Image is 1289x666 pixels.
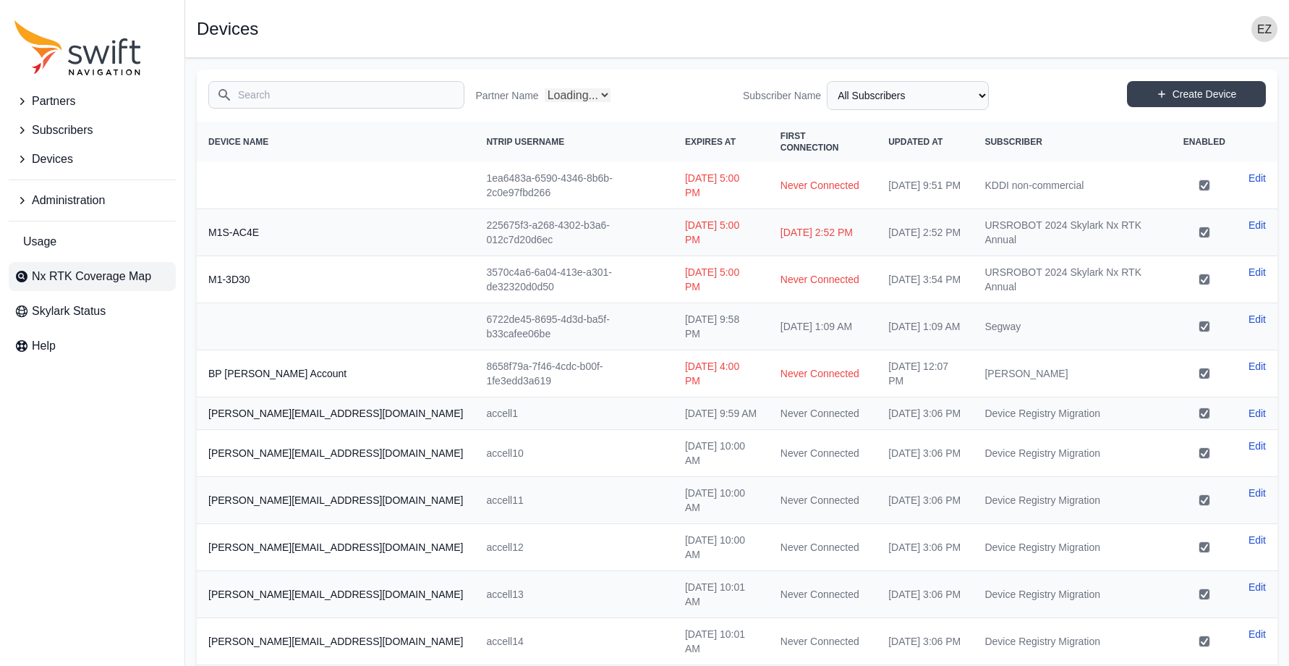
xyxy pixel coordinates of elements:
th: [PERSON_NAME][EMAIL_ADDRESS][DOMAIN_NAME] [197,571,475,618]
td: accell13 [475,571,673,618]
td: [DATE] 5:00 PM [673,209,769,256]
th: M1S-AC4E [197,209,475,256]
td: [DATE] 1:09 AM [769,303,877,350]
a: Edit [1248,439,1266,453]
td: 6722de45-8695-4d3d-ba5f-b33cafee06be [475,303,673,350]
span: Subscribers [32,122,93,139]
span: Partners [32,93,75,110]
th: Enabled [1172,122,1237,162]
td: [DATE] 10:00 AM [673,524,769,571]
td: [DATE] 3:06 PM [877,618,973,665]
button: Administration [9,186,176,215]
a: Skylark Status [9,297,176,326]
th: [PERSON_NAME][EMAIL_ADDRESS][DOMAIN_NAME] [197,618,475,665]
td: URSROBOT 2024 Skylark Nx RTK Annual [973,256,1171,303]
td: Device Registry Migration [973,477,1171,524]
td: Device Registry Migration [973,430,1171,477]
th: M1-3D30 [197,256,475,303]
td: [DATE] 9:51 PM [877,162,973,209]
th: [PERSON_NAME][EMAIL_ADDRESS][DOMAIN_NAME] [197,430,475,477]
a: Create Device [1127,81,1266,107]
td: 3570c4a6-6a04-413e-a301-de32320d0d50 [475,256,673,303]
th: BP [PERSON_NAME] Account [197,350,475,397]
a: Edit [1248,218,1266,232]
td: accell10 [475,430,673,477]
td: accell12 [475,524,673,571]
span: Devices [32,151,73,168]
th: [PERSON_NAME][EMAIL_ADDRESS][DOMAIN_NAME] [197,477,475,524]
td: [PERSON_NAME] [973,350,1171,397]
button: Devices [9,145,176,174]
a: Edit [1248,265,1266,279]
td: Never Connected [769,350,877,397]
a: Edit [1248,312,1266,326]
td: [DATE] 5:00 PM [673,256,769,303]
a: Edit [1248,359,1266,374]
span: Administration [32,192,105,209]
td: Segway [973,303,1171,350]
td: accell11 [475,477,673,524]
input: Search [208,81,464,109]
th: NTRIP Username [475,122,673,162]
td: URSROBOT 2024 Skylark Nx RTK Annual [973,209,1171,256]
td: Device Registry Migration [973,524,1171,571]
th: Device Name [197,122,475,162]
img: user photo [1251,16,1277,42]
td: 1ea6483a-6590-4346-8b6b-2c0e97fbd266 [475,162,673,209]
td: [DATE] 10:01 AM [673,571,769,618]
td: [DATE] 10:00 AM [673,477,769,524]
td: Never Connected [769,618,877,665]
span: Nx RTK Coverage Map [32,268,151,285]
td: Device Registry Migration [973,571,1171,618]
td: [DATE] 9:58 PM [673,303,769,350]
td: 8658f79a-7f46-4cdc-b00f-1fe3edd3a619 [475,350,673,397]
a: Edit [1248,486,1266,500]
td: [DATE] 4:00 PM [673,350,769,397]
td: [DATE] 3:06 PM [877,524,973,571]
td: [DATE] 9:59 AM [673,397,769,430]
td: accell1 [475,397,673,430]
td: Never Connected [769,477,877,524]
a: Nx RTK Coverage Map [9,262,176,291]
td: Device Registry Migration [973,618,1171,665]
span: Skylark Status [32,303,106,320]
select: Subscriber [827,81,989,110]
td: [DATE] 3:54 PM [877,256,973,303]
th: Subscriber [973,122,1171,162]
td: 225675f3-a268-4302-b3a6-012c7d20d6ec [475,209,673,256]
a: Usage [9,227,176,256]
a: Edit [1248,580,1266,594]
td: [DATE] 5:00 PM [673,162,769,209]
button: Partners [9,87,176,116]
td: [DATE] 1:09 AM [877,303,973,350]
td: [DATE] 3:06 PM [877,477,973,524]
a: Edit [1248,627,1266,641]
td: [DATE] 10:00 AM [673,430,769,477]
label: Subscriber Name [743,88,821,103]
th: [PERSON_NAME][EMAIL_ADDRESS][DOMAIN_NAME] [197,397,475,430]
td: Never Connected [769,397,877,430]
span: Expires At [685,137,736,147]
button: Subscribers [9,116,176,145]
td: [DATE] 3:06 PM [877,430,973,477]
span: Updated At [888,137,943,147]
th: [PERSON_NAME][EMAIL_ADDRESS][DOMAIN_NAME] [197,524,475,571]
td: [DATE] 2:52 PM [877,209,973,256]
td: [DATE] 3:06 PM [877,397,973,430]
a: Edit [1248,171,1266,185]
td: KDDI non-commercial [973,162,1171,209]
td: [DATE] 2:52 PM [769,209,877,256]
a: Help [9,332,176,361]
td: [DATE] 12:07 PM [877,350,973,397]
span: First Connection [780,131,839,153]
td: [DATE] 10:01 AM [673,618,769,665]
label: Partner Name [476,88,539,103]
td: Device Registry Migration [973,397,1171,430]
td: Never Connected [769,430,877,477]
h1: Devices [197,20,258,38]
td: Never Connected [769,256,877,303]
a: Edit [1248,406,1266,421]
span: Usage [23,233,56,250]
span: Help [32,337,56,355]
td: Never Connected [769,571,877,618]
